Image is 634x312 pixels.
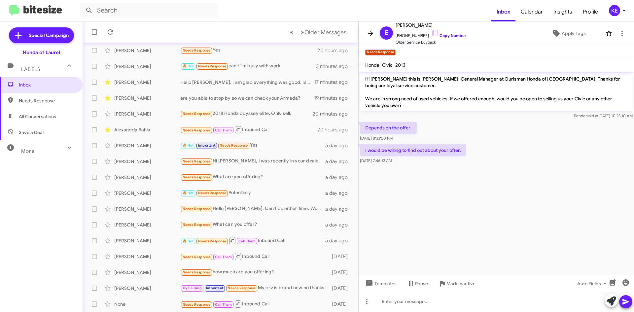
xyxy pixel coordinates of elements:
div: a day ago [325,158,353,165]
div: [DATE] [329,301,353,307]
div: [PERSON_NAME] [114,95,180,101]
div: [PERSON_NAME] [114,285,180,292]
span: Needs Response [183,159,211,163]
div: What can you offer? [180,221,325,228]
span: Call Them [215,128,232,132]
span: Honda [365,62,379,68]
span: » [301,28,304,36]
a: Insights [548,2,578,21]
div: [PERSON_NAME] [114,142,180,149]
div: Inbound Call [180,300,329,308]
button: Previous [286,25,297,39]
div: [PERSON_NAME] [114,79,180,86]
div: 20 hours ago [317,126,353,133]
input: Search [80,3,219,18]
span: Sender [DATE] 10:23:10 AM [574,113,633,118]
div: Hello [PERSON_NAME], I am glad everything was good. Is there anything that I can do to help you a... [180,79,314,86]
span: Call Them [238,239,256,243]
span: Needs Response [183,175,211,179]
div: Hi [PERSON_NAME], I was recently in your dealership looking to trade but was told I couldn't get ... [180,157,325,165]
span: Special Campaign [29,32,69,39]
div: 2018 Honda odyssey elite. Only sell. [180,110,313,118]
span: More [21,148,35,154]
div: [PERSON_NAME] [114,174,180,181]
span: Needs Response [183,255,211,259]
div: Honda of Laurel [23,49,60,56]
span: Needs Response [220,143,248,148]
div: [PERSON_NAME] [114,190,180,196]
div: [PERSON_NAME] [114,222,180,228]
span: Needs Response [228,286,256,290]
div: [DATE] [329,269,353,276]
div: Yes [180,47,317,54]
div: Inbound Call [180,252,329,260]
span: Save a Deal [19,129,44,136]
button: Templates [359,278,402,290]
span: Needs Response [183,223,211,227]
span: Needs Response [183,48,211,52]
span: Needs Response [183,112,211,116]
span: Pause [415,278,428,290]
span: 2013 [395,62,405,68]
span: Templates [364,278,397,290]
span: 🔥 Hot [183,64,194,68]
span: Try Pausing [183,286,202,290]
button: Next [297,25,350,39]
div: [DATE] [329,285,353,292]
span: [DATE] 7:46:13 AM [360,158,392,163]
span: Apply Tags [562,27,586,39]
nav: Page navigation example [286,25,350,39]
div: a day ago [325,206,353,212]
div: My crv is brand new no thanks [180,284,329,292]
div: [PERSON_NAME] [114,237,180,244]
a: Inbox [491,2,515,21]
span: All Conversations [19,113,56,120]
span: Needs Response [19,97,75,104]
div: [PERSON_NAME] [114,47,180,54]
span: Needs Response [183,128,211,132]
a: Profile [578,2,603,21]
button: Apply Tags [535,27,602,39]
div: [DATE] [329,253,353,260]
span: Needs Response [198,239,226,243]
div: [PERSON_NAME] [114,269,180,276]
div: 19 minutes ago [314,95,353,101]
div: [PERSON_NAME] [114,158,180,165]
div: a day ago [325,222,353,228]
span: said at [587,113,598,118]
button: Pause [402,278,433,290]
span: Mark Inactive [446,278,475,290]
span: Needs Response [198,64,226,68]
div: a day ago [325,142,353,149]
span: Important [198,143,215,148]
span: [PHONE_NUMBER] [396,29,466,39]
span: Needs Response [183,207,211,211]
button: Mark Inactive [433,278,481,290]
div: are you able to stop by so we can check your Armada? [180,95,314,101]
div: [PERSON_NAME] [114,253,180,260]
span: Older Messages [304,29,346,36]
div: a day ago [325,190,353,196]
span: Call Them [215,302,232,307]
span: [PERSON_NAME] [396,21,466,29]
span: E [384,28,388,38]
span: Call Them [215,255,232,259]
span: [DATE] 8:33:50 PM [360,136,393,141]
div: KE [609,5,620,16]
span: 🔥 Hot [183,143,194,148]
p: Depends on the offer. [360,122,417,134]
small: Needs Response [365,50,396,55]
p: Hi [PERSON_NAME] this is [PERSON_NAME], General Manager at Ourisman Honda of [GEOGRAPHIC_DATA]. T... [360,73,633,111]
a: Calendar [515,2,548,21]
span: Needs Response [183,270,211,274]
span: Needs Response [198,191,226,195]
div: [PERSON_NAME] [114,63,180,70]
a: Copy Number [432,33,466,38]
span: Older Service Buyback [396,39,466,46]
div: Alexandria Bahia [114,126,180,133]
div: [PERSON_NAME] [114,206,180,212]
div: [PERSON_NAME] [114,111,180,117]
